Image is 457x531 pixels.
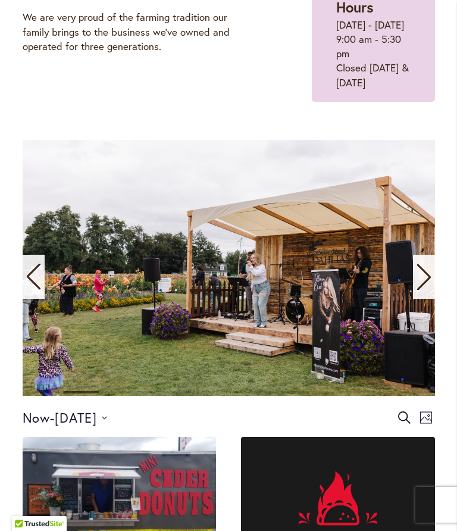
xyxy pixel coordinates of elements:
[23,140,435,396] swiper-slide: 2 / 11
[336,18,410,90] p: [DATE] - [DATE] 9:00 am - 5:30 pm Closed [DATE] & [DATE]
[55,409,97,426] span: [DATE]
[50,408,55,427] span: -
[23,409,51,426] span: Now
[9,489,42,522] iframe: Launch Accessibility Center
[23,10,253,54] p: We are very proud of the farming tradition our family brings to the business we've owned and oper...
[23,408,108,427] button: Click to toggle datepicker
